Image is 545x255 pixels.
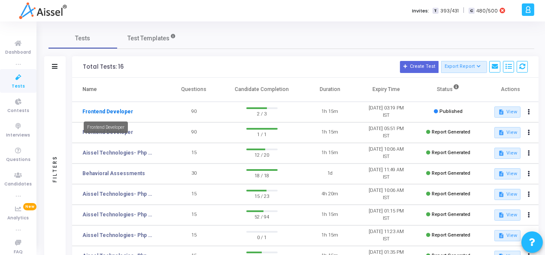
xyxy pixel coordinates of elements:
[498,233,504,239] mat-icon: description
[6,49,31,56] span: Dashboard
[76,34,91,43] span: Tests
[12,83,25,90] span: Tests
[469,8,474,14] span: C
[166,164,222,184] td: 30
[82,149,154,157] a: Aissel Technologies- Php Developer-
[498,130,504,136] mat-icon: description
[494,168,521,179] button: View
[8,215,29,222] span: Analytics
[23,203,36,210] span: New
[166,225,222,246] td: 15
[166,205,222,225] td: 15
[432,150,470,155] span: Report Generated
[494,127,521,138] button: View
[302,143,358,164] td: 1h 15m
[412,7,429,15] label: Invites:
[84,121,128,133] div: Frontend Developer
[498,191,504,197] mat-icon: description
[302,184,358,205] td: 4h 20m
[72,78,166,102] th: Name
[433,8,438,14] span: T
[358,225,414,246] td: [DATE] 11:23 AM IST
[127,34,170,43] span: Test Templates
[440,7,459,15] span: 393/431
[51,122,59,216] div: Filters
[432,212,470,217] span: Report Generated
[482,78,539,102] th: Actions
[358,143,414,164] td: [DATE] 10:06 AM IST
[498,150,504,156] mat-icon: description
[246,212,278,221] span: 52 / 94
[166,102,222,122] td: 90
[6,132,30,139] span: Interviews
[6,156,30,164] span: Questions
[166,78,222,102] th: Questions
[358,184,414,205] td: [DATE] 10:06 AM IST
[246,191,278,200] span: 15 / 23
[246,233,278,241] span: 0 / 1
[302,122,358,143] td: 1h 15m
[415,78,482,102] th: Status
[246,109,278,118] span: 2 / 3
[494,106,521,118] button: View
[358,164,414,184] td: [DATE] 11:49 AM IST
[494,148,521,159] button: View
[476,7,498,15] span: 480/500
[222,78,302,102] th: Candidate Completion
[82,190,154,198] a: Aissel Technologies- Php Developer-
[82,108,133,115] a: Frontend Developer
[19,2,67,19] img: logo
[246,171,278,179] span: 18 / 18
[82,231,154,239] a: Aissel Technologies- Php Developer-
[358,102,414,122] td: [DATE] 03:19 PM IST
[358,78,414,102] th: Expiry Time
[166,184,222,205] td: 15
[166,122,222,143] td: 90
[494,209,521,221] button: View
[432,129,470,135] span: Report Generated
[498,109,504,115] mat-icon: description
[432,191,470,197] span: Report Generated
[302,164,358,184] td: 1d
[246,150,278,159] span: 12 / 20
[494,230,521,241] button: View
[432,170,470,176] span: Report Generated
[432,232,470,238] span: Report Generated
[166,143,222,164] td: 15
[494,189,521,200] button: View
[7,107,29,115] span: Contests
[498,212,504,218] mat-icon: description
[400,61,439,73] button: Create Test
[246,130,278,138] span: 1 / 1
[302,102,358,122] td: 1h 15m
[441,61,487,73] button: Export Report
[358,122,414,143] td: [DATE] 05:51 PM IST
[82,170,145,177] a: Behavioral Assessments
[302,78,358,102] th: Duration
[5,181,32,188] span: Candidates
[83,64,124,70] div: Total Tests: 16
[498,171,504,177] mat-icon: description
[439,109,463,114] span: Published
[302,225,358,246] td: 1h 15m
[82,211,154,219] a: Aissel Technologies- Php Developer-
[302,205,358,225] td: 1h 15m
[358,205,414,225] td: [DATE] 01:15 PM IST
[463,6,464,15] span: |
